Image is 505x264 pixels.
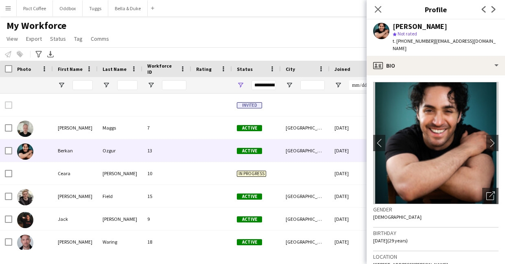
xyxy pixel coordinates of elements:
div: 15 [142,185,191,207]
input: Last Name Filter Input [117,80,138,90]
img: Berkan Ozgur [17,143,33,160]
button: Open Filter Menu [334,81,342,89]
h3: Birthday [373,229,498,237]
a: Status [47,33,69,44]
div: Waring [98,231,142,253]
button: Open Filter Menu [286,81,293,89]
span: In progress [237,171,266,177]
a: Comms [87,33,112,44]
span: | [EMAIL_ADDRESS][DOMAIN_NAME] [393,38,496,51]
img: Ashley Maggs [17,121,33,137]
div: Ceara [53,162,98,185]
span: Active [237,239,262,245]
span: Tag [74,35,83,42]
span: Active [237,125,262,131]
button: Open Filter Menu [237,81,244,89]
button: Open Filter Menu [103,81,110,89]
span: Comms [91,35,109,42]
a: Tag [71,33,86,44]
span: View [7,35,18,42]
span: Active [237,216,262,222]
div: [PERSON_NAME] [393,23,447,30]
span: Status [50,35,66,42]
span: Last Name [103,66,127,72]
span: Workforce ID [147,63,177,75]
div: 9 [142,208,191,230]
button: Oddbox [53,0,83,16]
div: [DATE] [330,139,378,162]
img: Jacob Waring [17,235,33,251]
div: [PERSON_NAME] [53,117,98,139]
span: Export [26,35,42,42]
div: [GEOGRAPHIC_DATA] [281,208,330,230]
div: [DATE] [330,231,378,253]
div: [PERSON_NAME] [98,208,142,230]
app-action-btn: Advanced filters [34,49,44,59]
span: Photo [17,66,31,72]
div: Ozgur [98,139,142,162]
span: Joined [334,66,350,72]
div: Jack [53,208,98,230]
span: My Workforce [7,20,66,32]
div: [PERSON_NAME] [53,231,98,253]
button: Open Filter Menu [147,81,155,89]
span: [DEMOGRAPHIC_DATA] [373,214,422,220]
span: Active [237,194,262,200]
button: Pact Coffee [17,0,53,16]
a: Export [23,33,45,44]
div: 10 [142,162,191,185]
button: Bella & Duke [108,0,148,16]
div: [PERSON_NAME] [53,185,98,207]
span: [DATE] (29 years) [373,238,408,244]
span: Invited [237,102,262,108]
div: Field [98,185,142,207]
input: Joined Filter Input [349,80,374,90]
span: Not rated [398,31,417,37]
h3: Profile [367,4,505,15]
input: City Filter Input [300,80,325,90]
div: [DATE] [330,162,378,185]
div: Open photos pop-in [482,188,498,204]
span: First Name [58,66,83,72]
div: Maggs [98,117,142,139]
div: 7 [142,117,191,139]
button: Tuggs [83,0,108,16]
input: Workforce ID Filter Input [162,80,186,90]
input: Row Selection is disabled for this row (unchecked) [5,101,12,109]
a: View [3,33,21,44]
div: 13 [142,139,191,162]
span: t. [PHONE_NUMBER] [393,38,435,44]
input: First Name Filter Input [72,80,93,90]
img: Jack Reeve [17,212,33,228]
div: [GEOGRAPHIC_DATA] [281,231,330,253]
img: Crew avatar or photo [373,82,498,204]
h3: Gender [373,206,498,213]
span: Status [237,66,253,72]
div: 18 [142,231,191,253]
h3: Location [373,253,498,260]
div: [DATE] [330,185,378,207]
img: Charlie Field [17,189,33,205]
div: Bio [367,56,505,75]
app-action-btn: Export XLSX [46,49,55,59]
div: [DATE] [330,117,378,139]
span: City [286,66,295,72]
button: Open Filter Menu [58,81,65,89]
div: [GEOGRAPHIC_DATA] [281,117,330,139]
div: [GEOGRAPHIC_DATA] [281,185,330,207]
div: Berkan [53,139,98,162]
span: Active [237,148,262,154]
div: [DATE] [330,208,378,230]
div: [GEOGRAPHIC_DATA] [281,139,330,162]
span: Rating [196,66,212,72]
div: [PERSON_NAME] [98,162,142,185]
